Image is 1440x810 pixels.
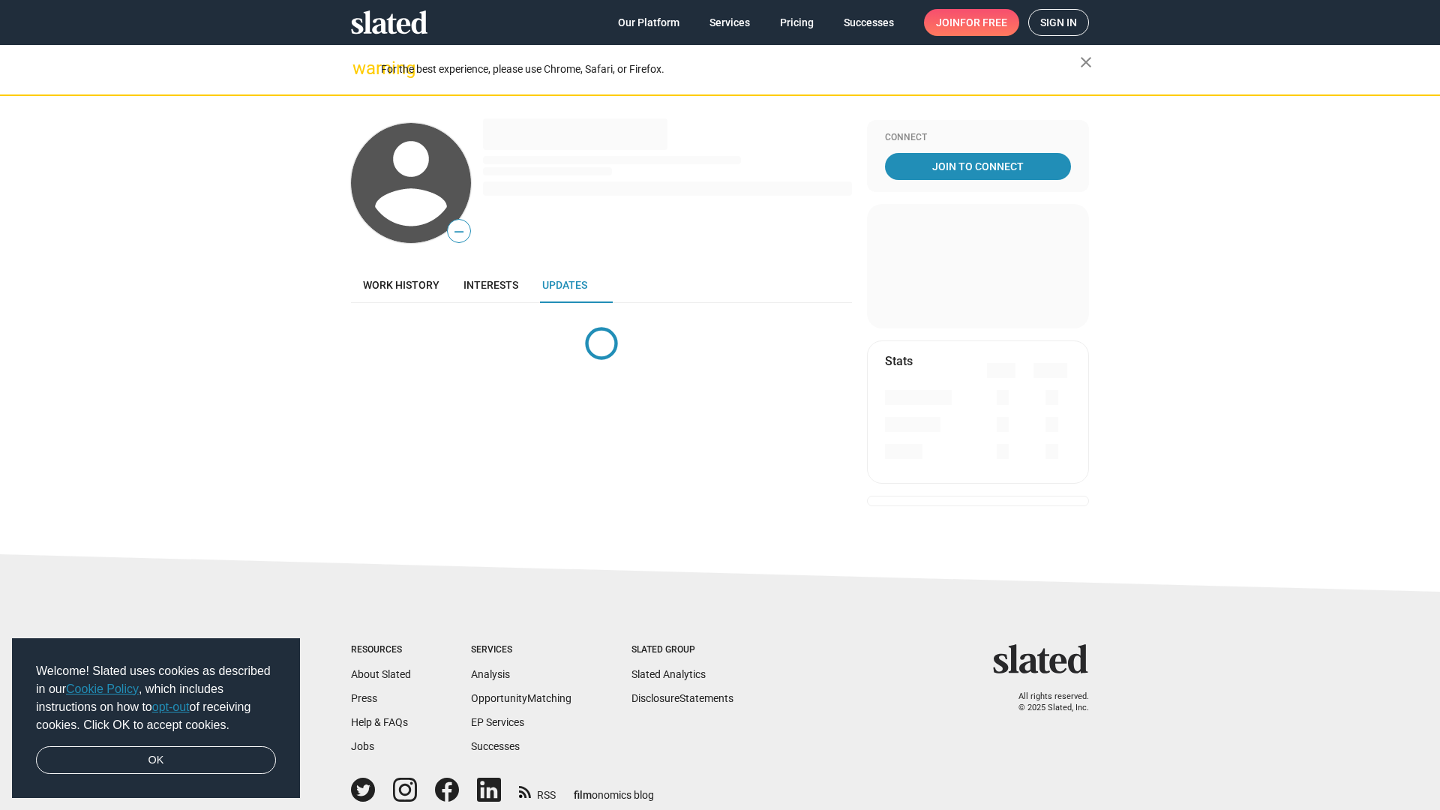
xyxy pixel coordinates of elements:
span: Services [709,9,750,36]
span: — [448,222,470,241]
span: Join [936,9,1007,36]
a: Services [697,9,762,36]
a: OpportunityMatching [471,692,571,704]
a: RSS [519,779,556,802]
span: film [574,789,592,801]
div: Connect [885,132,1071,144]
a: Successes [471,740,520,752]
span: for free [960,9,1007,36]
mat-card-title: Stats [885,353,913,369]
div: Services [471,644,571,656]
a: Sign in [1028,9,1089,36]
span: Welcome! Slated uses cookies as described in our , which includes instructions on how to of recei... [36,662,276,734]
a: About Slated [351,668,411,680]
span: Join To Connect [888,153,1068,180]
div: Resources [351,644,411,656]
p: All rights reserved. © 2025 Slated, Inc. [1003,691,1089,713]
span: Our Platform [618,9,679,36]
span: Sign in [1040,10,1077,35]
span: Pricing [780,9,814,36]
span: Updates [542,279,587,291]
span: Successes [844,9,894,36]
div: cookieconsent [12,638,300,799]
a: DisclosureStatements [631,692,733,704]
a: Successes [832,9,906,36]
a: EP Services [471,716,524,728]
a: Pricing [768,9,826,36]
a: Work history [351,267,451,303]
a: Cookie Policy [66,682,139,695]
a: opt-out [152,700,190,713]
a: Interests [451,267,530,303]
span: Interests [463,279,518,291]
a: Joinfor free [924,9,1019,36]
a: Help & FAQs [351,716,408,728]
a: Our Platform [606,9,691,36]
a: dismiss cookie message [36,746,276,775]
div: For the best experience, please use Chrome, Safari, or Firefox. [381,59,1080,79]
span: Work history [363,279,439,291]
a: Press [351,692,377,704]
div: Slated Group [631,644,733,656]
a: Slated Analytics [631,668,706,680]
a: Jobs [351,740,374,752]
a: filmonomics blog [574,776,654,802]
mat-icon: warning [352,59,370,77]
a: Analysis [471,668,510,680]
a: Join To Connect [885,153,1071,180]
mat-icon: close [1077,53,1095,71]
a: Updates [530,267,599,303]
